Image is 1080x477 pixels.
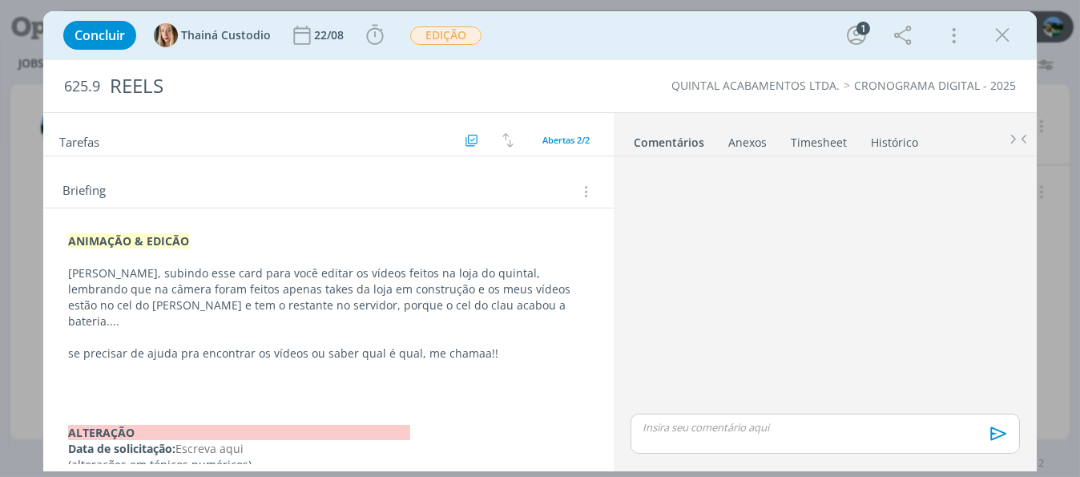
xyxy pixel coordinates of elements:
[181,30,271,41] span: Thainá Custodio
[502,133,514,148] img: arrow-down-up.svg
[870,127,919,151] a: Histórico
[409,26,482,46] button: EDIÇÃO
[856,22,870,35] div: 1
[542,134,590,146] span: Abertas 2/2
[728,135,767,151] div: Anexos
[633,127,705,151] a: Comentários
[154,23,178,47] img: T
[63,21,136,50] button: Concluir
[671,78,840,93] a: QUINTAL ACABAMENTOS LTDA.
[68,346,589,362] p: se precisar de ajuda pra encontrar os vídeos ou saber qual é qual, me chamaa!!
[43,11,1037,471] div: dialog
[854,78,1016,93] a: CRONOGRAMA DIGITAL - 2025
[175,441,244,456] span: Escreva aqui
[62,181,106,202] span: Briefing
[68,441,175,456] strong: Data de solicitação:
[68,265,589,329] p: [PERSON_NAME], subindo esse card para você editar os vídeos feitos na loja do quintal, lembrando ...
[75,29,125,42] span: Concluir
[314,30,347,41] div: 22/08
[68,457,589,473] p: (alterações em tópicos numéricos)
[790,127,848,151] a: Timesheet
[59,131,99,150] span: Tarefas
[844,22,869,48] button: 1
[68,425,410,440] strong: ALTERAÇÃO
[154,23,271,47] button: TThainá Custodio
[410,26,482,45] span: EDIÇÃO
[103,67,613,106] div: REELS
[64,78,100,95] span: 625.9
[68,233,189,249] strong: ANIMAÇÃO & EDICÃO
